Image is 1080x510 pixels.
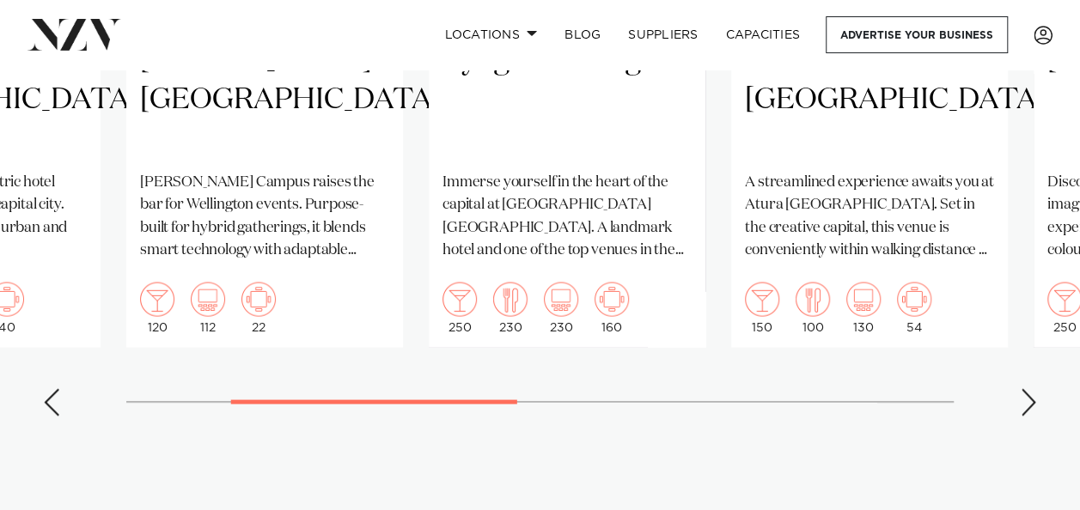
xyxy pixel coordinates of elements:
img: nzv-logo.png [27,19,121,50]
a: SUPPLIERS [614,16,711,53]
a: BLOG [551,16,614,53]
p: Immerse yourself in the heart of the capital at [GEOGRAPHIC_DATA] [GEOGRAPHIC_DATA]. A landmark h... [442,171,692,261]
p: A streamlined experience awaits you at Atura [GEOGRAPHIC_DATA]. Set in the creative capital, this... [745,171,994,261]
div: 230 [493,282,528,333]
img: meeting.png [595,282,629,316]
div: 54 [897,282,931,333]
img: meeting.png [897,282,931,316]
a: Advertise your business [826,16,1008,53]
img: dining.png [493,282,528,316]
img: theatre.png [191,282,225,316]
div: 100 [796,282,830,333]
img: meeting.png [241,282,276,316]
h2: [PERSON_NAME][GEOGRAPHIC_DATA] [140,41,389,157]
img: theatre.png [846,282,881,316]
h2: Rydges Wellington [442,41,692,157]
a: Capacities [712,16,815,53]
p: [PERSON_NAME] Campus raises the bar for Wellington events. Purpose-built for hybrid gatherings, i... [140,171,389,261]
div: 112 [191,282,225,333]
img: dining.png [796,282,830,316]
img: theatre.png [544,282,578,316]
div: 250 [442,282,477,333]
a: Locations [430,16,551,53]
h2: Atura [GEOGRAPHIC_DATA] [745,41,994,157]
div: 230 [544,282,578,333]
img: cocktail.png [745,282,779,316]
div: 150 [745,282,779,333]
div: 130 [846,282,881,333]
img: cocktail.png [140,282,174,316]
div: 120 [140,282,174,333]
div: 160 [595,282,629,333]
div: 22 [241,282,276,333]
img: cocktail.png [442,282,477,316]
